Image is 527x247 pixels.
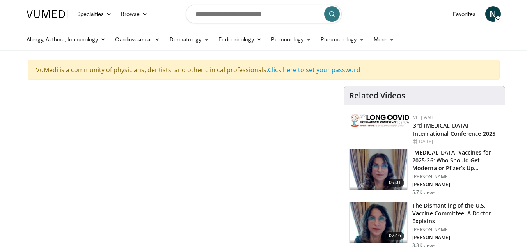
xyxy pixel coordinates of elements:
[116,6,152,22] a: Browse
[350,202,407,243] img: 2f1694d0-efcf-4286-8bef-bfc8115e1861.png.150x105_q85_crop-smart_upscale.png
[266,32,316,47] a: Pulmonology
[412,149,500,172] h3: [MEDICAL_DATA] Vaccines for 2025-26: Who Should Get Moderna or Pfizer’s Up…
[412,181,500,188] p: [PERSON_NAME]
[485,6,501,22] a: N
[412,235,500,241] p: [PERSON_NAME]
[27,10,68,18] img: VuMedi Logo
[412,174,500,180] p: [PERSON_NAME]
[413,138,499,145] div: [DATE]
[413,122,495,137] a: 3rd [MEDICAL_DATA] International Conference 2025
[350,149,407,190] img: 4e370bb1-17f0-4657-a42f-9b995da70d2f.png.150x105_q85_crop-smart_upscale.png
[22,32,111,47] a: Allergy, Asthma, Immunology
[110,32,165,47] a: Cardiovascular
[448,6,481,22] a: Favorites
[412,189,435,195] p: 5.7K views
[214,32,266,47] a: Endocrinology
[349,149,500,195] a: 09:01 [MEDICAL_DATA] Vaccines for 2025-26: Who Should Get Moderna or Pfizer’s Up… [PERSON_NAME] [...
[386,179,405,187] span: 09:01
[186,5,342,23] input: Search topics, interventions
[165,32,214,47] a: Dermatology
[316,32,369,47] a: Rheumatology
[73,6,117,22] a: Specialties
[413,114,434,121] a: VE | AME
[351,114,409,127] img: a2792a71-925c-4fc2-b8ef-8d1b21aec2f7.png.150x105_q85_autocrop_double_scale_upscale_version-0.2.jpg
[268,66,360,74] a: Click here to set your password
[412,227,500,233] p: [PERSON_NAME]
[412,202,500,225] h3: The Dismantling of the U.S. Vaccine Committee: A Doctor Explains
[386,232,405,240] span: 07:16
[369,32,399,47] a: More
[349,91,405,100] h4: Related Videos
[28,60,500,80] div: VuMedi is a community of physicians, dentists, and other clinical professionals.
